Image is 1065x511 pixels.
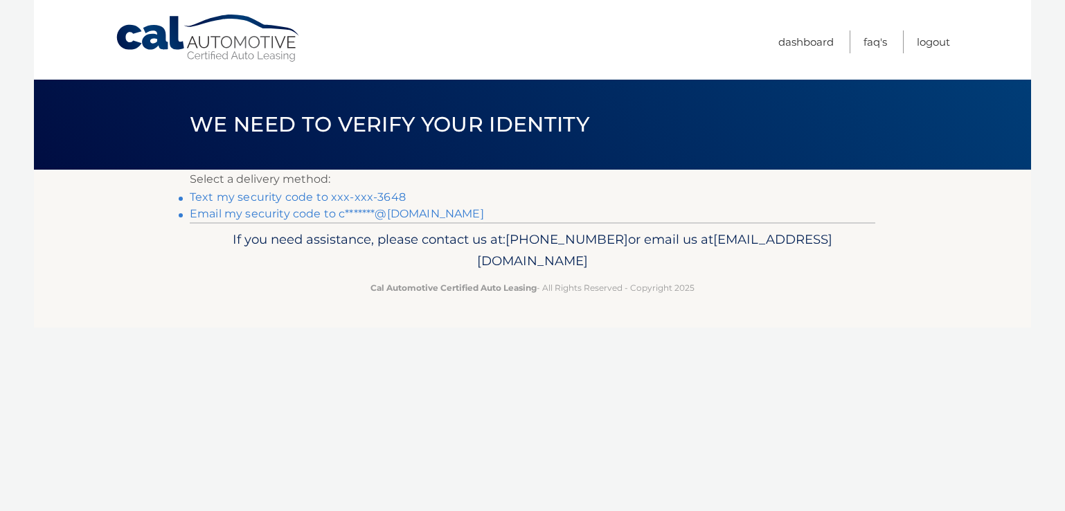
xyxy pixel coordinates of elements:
[190,207,484,220] a: Email my security code to c*******@[DOMAIN_NAME]
[778,30,834,53] a: Dashboard
[115,14,302,63] a: Cal Automotive
[199,280,866,295] p: - All Rights Reserved - Copyright 2025
[190,170,875,189] p: Select a delivery method:
[370,283,537,293] strong: Cal Automotive Certified Auto Leasing
[505,231,628,247] span: [PHONE_NUMBER]
[190,190,406,204] a: Text my security code to xxx-xxx-3648
[917,30,950,53] a: Logout
[190,111,589,137] span: We need to verify your identity
[199,228,866,273] p: If you need assistance, please contact us at: or email us at
[863,30,887,53] a: FAQ's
